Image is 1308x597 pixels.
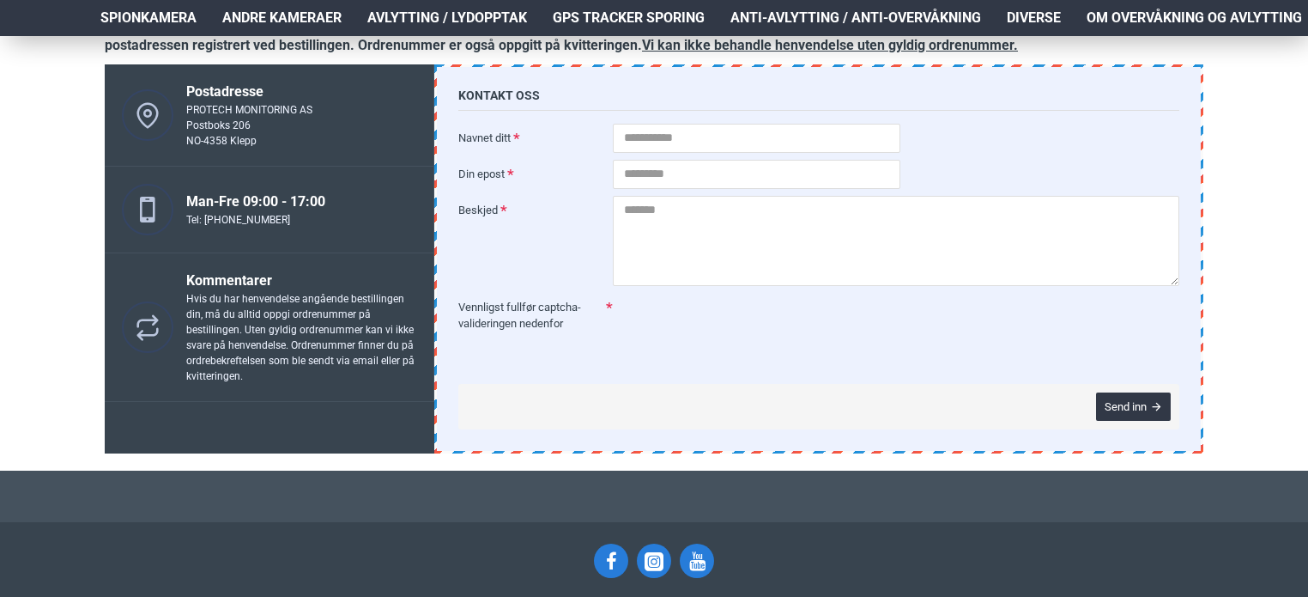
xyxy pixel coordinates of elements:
[458,293,613,337] label: Vennligst fullfør captcha-valideringen nedenfor
[1007,8,1061,28] span: Diverse
[613,293,853,355] iframe: reCAPTCHA
[367,8,527,28] span: Avlytting / Lydopptak
[1105,401,1147,412] span: Send inn
[105,16,1135,53] b: OBS! Dersom du har spørsmål angående din bestilling, må du oppgi ordrenummer til bestillingen. Or...
[458,196,613,223] label: Beskjed
[105,167,434,253] a: Man-Fre 09:00 - 17:00 Tel: [PHONE_NUMBER]
[186,271,416,291] div: Kommentarer
[730,8,981,28] span: Anti-avlytting / Anti-overvåkning
[186,291,416,384] div: Hvis du har henvendelse angående bestillingen din, må du alltid oppgi ordrenummer på bestillingen...
[100,8,197,28] span: Spionkamera
[458,160,613,187] label: Din epost
[186,212,325,228] div: Tel: [PHONE_NUMBER]
[222,8,342,28] span: Andre kameraer
[642,37,1018,53] u: Vi kan ikke behandle henvendelse uten gyldig ordrenummer.
[458,124,613,151] label: Navnet ditt
[1087,8,1302,28] span: Om overvåkning og avlytting
[553,8,705,28] span: GPS Tracker Sporing
[1096,393,1171,421] button: Send inn
[186,82,312,102] div: Postadresse
[186,192,325,212] div: Man-Fre 09:00 - 17:00
[458,88,1179,111] h3: Kontakt oss
[186,102,312,149] div: PROTECH MONITORING AS Postboks 206 NO-4358 Klepp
